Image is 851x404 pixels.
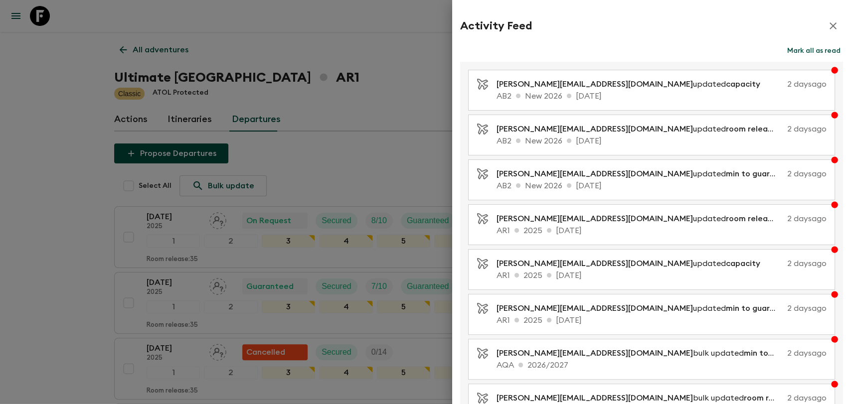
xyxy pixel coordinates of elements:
span: [PERSON_NAME][EMAIL_ADDRESS][DOMAIN_NAME] [497,80,693,88]
span: [PERSON_NAME][EMAIL_ADDRESS][DOMAIN_NAME] [497,125,693,133]
span: [PERSON_NAME][EMAIL_ADDRESS][DOMAIN_NAME] [497,215,693,223]
p: AR1 2025 [DATE] [497,225,827,237]
p: 2 days ago [787,213,827,225]
p: 2 days ago [787,123,827,135]
p: AB2 New 2026 [DATE] [497,135,827,147]
p: 2 days ago [772,78,827,90]
p: AR1 2025 [DATE] [497,269,827,281]
p: bulk updated [497,392,783,404]
p: AR1 2025 [DATE] [497,314,827,326]
p: 2 days ago [787,392,827,404]
p: 2 days ago [787,168,827,180]
span: [PERSON_NAME][EMAIL_ADDRESS][DOMAIN_NAME] [497,304,693,312]
p: 2 days ago [787,347,827,359]
p: AB2 New 2026 [DATE] [497,90,827,102]
span: min to guarantee [726,170,793,178]
span: room release days [726,125,796,133]
span: capacity [726,260,760,268]
h2: Activity Feed [460,19,532,32]
p: AQA 2026/2027 [497,359,827,371]
span: room release days [726,215,796,223]
p: updated [497,258,768,269]
p: updated [497,168,783,180]
span: min to guarantee [744,349,811,357]
span: [PERSON_NAME][EMAIL_ADDRESS][DOMAIN_NAME] [497,349,693,357]
p: updated [497,78,768,90]
span: [PERSON_NAME][EMAIL_ADDRESS][DOMAIN_NAME] [497,170,693,178]
span: min to guarantee [726,304,793,312]
p: updated [497,302,783,314]
button: Mark all as read [785,44,843,58]
span: room release days [744,394,814,402]
p: bulk updated [497,347,783,359]
p: updated [497,213,783,225]
span: [PERSON_NAME][EMAIL_ADDRESS][DOMAIN_NAME] [497,394,693,402]
p: AB2 New 2026 [DATE] [497,180,827,192]
p: 2 days ago [787,302,827,314]
p: 2 days ago [772,258,827,269]
span: [PERSON_NAME][EMAIL_ADDRESS][DOMAIN_NAME] [497,260,693,268]
p: updated [497,123,783,135]
span: capacity [726,80,760,88]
